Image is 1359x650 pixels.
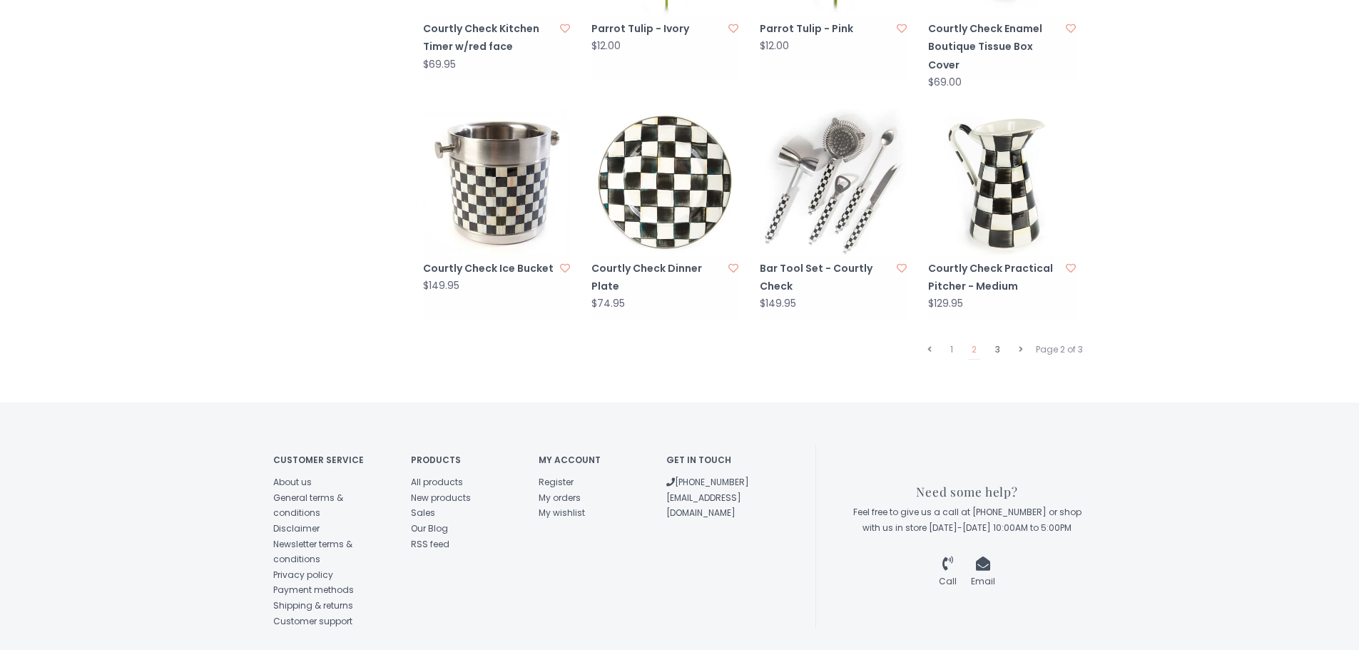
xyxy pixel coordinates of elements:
[591,20,724,38] a: Parrot Tulip - Ivory
[411,522,448,534] a: Our Blog
[423,280,459,291] div: $149.95
[666,492,741,519] a: [EMAIL_ADDRESS][DOMAIN_NAME]
[760,109,907,256] img: MacKenzie-Childs Bar Tool Set - Courtly Check
[728,21,738,36] a: Add to wishlist
[848,485,1086,499] h3: Need some help?
[539,476,574,488] a: Register
[1032,340,1086,359] div: Page 2 of 3
[411,492,471,504] a: New products
[423,109,570,256] img: Courtly Check Ice Bucket
[971,559,995,587] a: Email
[273,455,390,464] h4: Customer service
[539,507,585,519] a: My wishlist
[1015,340,1027,359] a: Next page
[939,559,957,587] a: Call
[560,21,570,36] a: Add to wishlist
[928,20,1061,74] a: Courtly Check Enamel Boutique Tissue Box Cover
[591,298,625,309] div: $74.95
[1066,261,1076,275] a: Add to wishlist
[273,492,343,519] a: General terms & conditions
[760,298,796,309] div: $149.95
[273,584,354,596] a: Payment methods
[666,455,773,464] h4: Get in touch
[928,109,1075,256] img: MacKenzie-Childs Courtly Check Practical Pitcher - Medium
[591,41,621,51] div: $12.00
[928,298,963,309] div: $129.95
[924,340,935,359] a: Previous page
[728,261,738,275] a: Add to wishlist
[666,476,749,488] a: [PHONE_NUMBER]
[411,455,517,464] h4: Products
[1066,21,1076,36] a: Add to wishlist
[928,77,962,88] div: $69.00
[992,340,1004,359] a: 3
[273,569,333,581] a: Privacy policy
[928,260,1061,295] a: Courtly Check Practical Pitcher - Medium
[273,599,353,611] a: Shipping & returns
[423,260,556,278] a: Courtly Check Ice Bucket
[423,59,456,70] div: $69.95
[560,261,570,275] a: Add to wishlist
[423,20,556,56] a: Courtly Check Kitchen Timer w/red face
[539,492,581,504] a: My orders
[897,261,907,275] a: Add to wishlist
[273,522,320,534] a: Disclaimer
[968,340,980,360] a: 2
[273,615,352,627] a: Customer support
[411,507,435,519] a: Sales
[760,260,892,295] a: Bar Tool Set - Courtly Check
[539,455,645,464] h4: My account
[760,20,892,38] a: Parrot Tulip - Pink
[853,506,1081,534] span: Feel free to give us a call at [PHONE_NUMBER] or shop with us in store [DATE]-[DATE] 10:00AM to 5...
[411,538,449,550] a: RSS feed
[897,21,907,36] a: Add to wishlist
[760,41,789,51] div: $12.00
[591,260,724,295] a: Courtly Check Dinner Plate
[591,109,738,256] img: MacKenzie-Childs Courtly Check Dinner Plate
[947,340,957,359] a: 1
[273,538,352,566] a: Newsletter terms & conditions
[411,476,463,488] a: All products
[273,476,312,488] a: About us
